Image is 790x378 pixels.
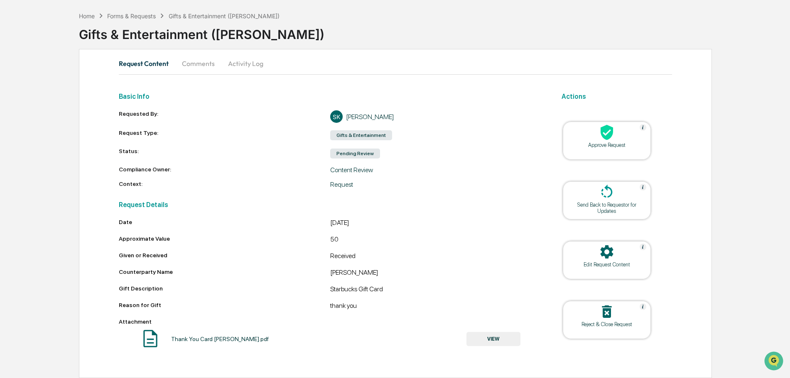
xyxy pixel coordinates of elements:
[119,54,175,73] button: Request Content
[8,105,15,112] div: 🖐️
[57,101,106,116] a: 🗄️Attestations
[330,219,542,229] div: [DATE]
[640,184,646,190] img: Help
[79,20,790,42] div: Gifts & Entertainment ([PERSON_NAME])
[8,17,151,31] p: How can we help?
[119,318,541,325] div: Attachment
[330,285,542,295] div: Starbucks Gift Card
[8,63,23,78] img: 1746055101610-c473b297-6a78-478c-a979-82029cc54cd1
[466,332,520,346] button: VIEW
[17,105,54,113] span: Preclearance
[8,121,15,128] div: 🔎
[330,110,343,123] div: SK
[60,105,67,112] div: 🗄️
[59,140,101,147] a: Powered byPylon
[5,101,57,116] a: 🖐️Preclearance
[169,12,280,20] div: Gifts & Entertainment ([PERSON_NAME])
[119,54,672,73] div: secondary tabs example
[171,336,269,342] div: Thank You Card [PERSON_NAME].pdf
[569,261,644,268] div: Edit Request Content
[221,54,270,73] button: Activity Log
[346,113,394,121] div: [PERSON_NAME]
[569,202,644,214] div: Send Back to Requestor for Updates
[119,219,330,225] div: Date
[330,180,542,188] div: Request
[330,166,542,174] div: Content Review
[175,54,221,73] button: Comments
[330,302,542,312] div: thank you
[28,72,105,78] div: We're available if you need us!
[22,38,137,46] input: Clear
[107,12,156,20] div: Forms & Requests
[763,351,786,373] iframe: Open customer support
[17,120,52,129] span: Data Lookup
[119,252,330,259] div: Given or Received
[119,166,330,174] div: Compliance Owner:
[119,302,330,308] div: Reason for Gift
[330,268,542,278] div: [PERSON_NAME]
[640,303,646,310] img: Help
[119,268,330,275] div: Counterparty Name
[119,129,330,141] div: Request Type:
[119,235,330,242] div: Approximate Value
[119,148,330,159] div: Status:
[330,130,392,140] div: Gifts & Entertainment
[83,141,101,147] span: Pylon
[119,180,330,188] div: Context:
[330,235,542,245] div: 50
[562,93,672,100] h2: Actions
[119,201,541,209] h2: Request Details
[330,252,542,262] div: Received
[140,328,161,349] img: Document Icon
[640,124,646,131] img: Help
[119,285,330,292] div: Gift Description
[5,117,56,132] a: 🔎Data Lookup
[330,149,380,159] div: Pending Review
[141,66,151,76] button: Start new chat
[569,321,644,327] div: Reject & Close Request
[69,105,103,113] span: Attestations
[640,244,646,250] img: Help
[569,142,644,148] div: Approve Request
[119,93,541,100] h2: Basic Info
[28,63,136,72] div: Start new chat
[79,12,95,20] div: Home
[119,110,330,123] div: Requested By:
